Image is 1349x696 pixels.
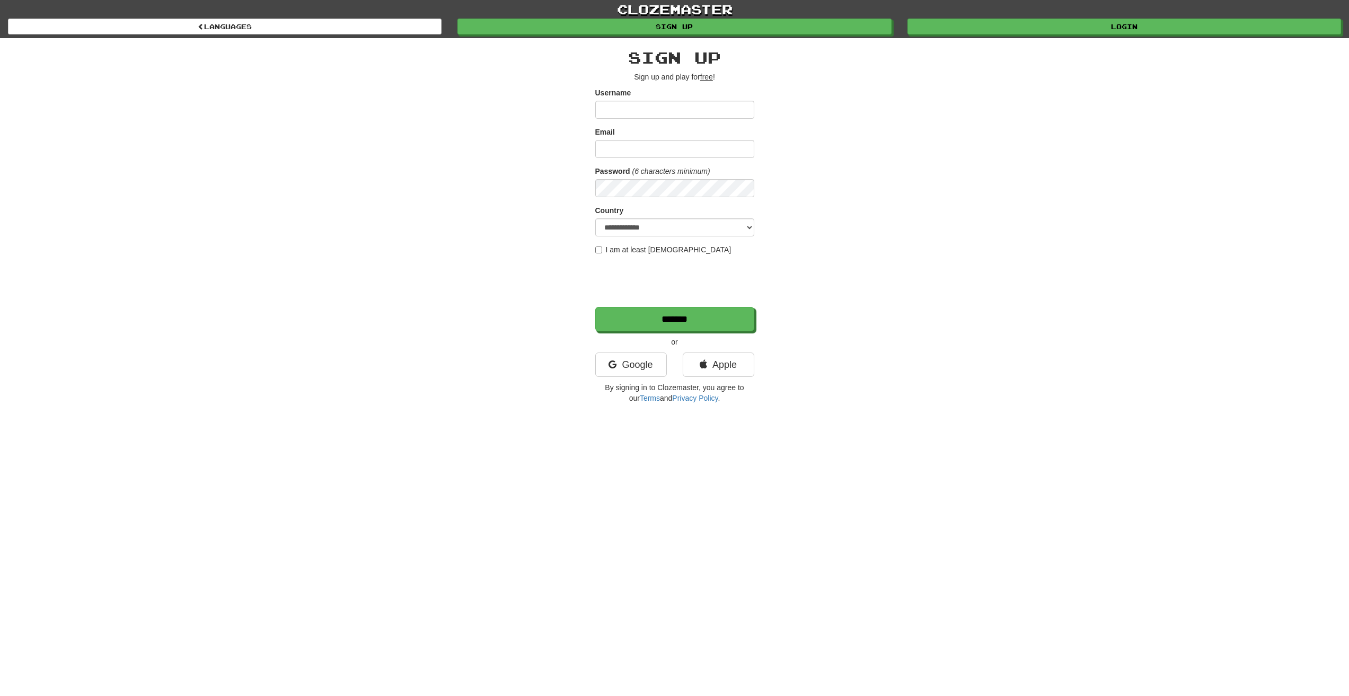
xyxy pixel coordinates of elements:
[8,19,442,34] a: Languages
[595,382,754,403] p: By signing in to Clozemaster, you agree to our and .
[595,127,615,137] label: Email
[907,19,1341,34] a: Login
[595,337,754,347] p: or
[595,353,667,377] a: Google
[595,244,731,255] label: I am at least [DEMOGRAPHIC_DATA]
[595,49,754,66] h2: Sign up
[672,394,718,402] a: Privacy Policy
[595,87,631,98] label: Username
[683,353,754,377] a: Apple
[595,205,624,216] label: Country
[595,260,756,302] iframe: reCAPTCHA
[457,19,891,34] a: Sign up
[632,167,710,175] em: (6 characters minimum)
[595,166,630,177] label: Password
[595,72,754,82] p: Sign up and play for !
[640,394,660,402] a: Terms
[595,246,602,253] input: I am at least [DEMOGRAPHIC_DATA]
[700,73,713,81] u: free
